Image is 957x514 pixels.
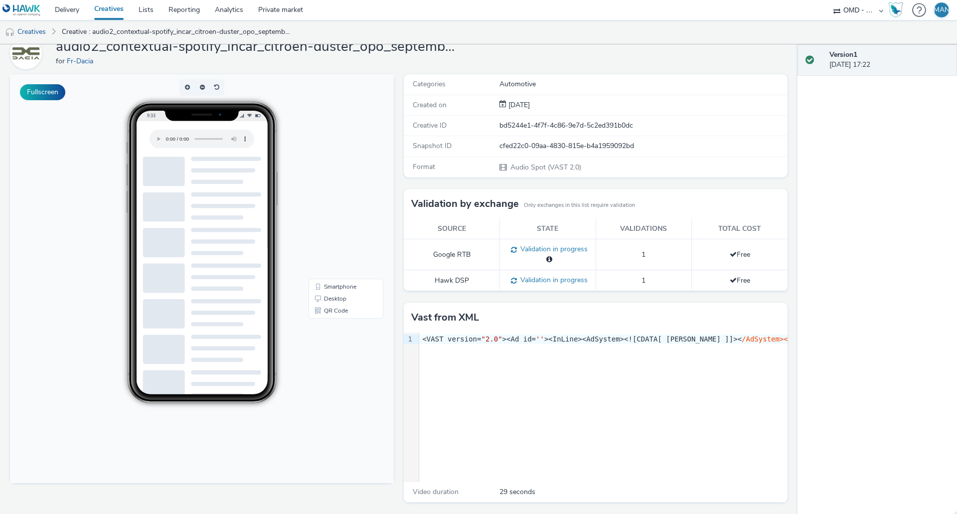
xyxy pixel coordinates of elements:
[499,79,787,89] div: Automotive
[413,79,446,89] span: Categories
[413,487,459,497] span: Video duration
[888,2,903,18] img: Hawk Academy
[404,270,500,291] td: Hawk DSP
[524,201,635,209] small: Only exchanges in this list require validation
[829,50,949,70] div: [DATE] 17:22
[481,335,502,343] span: "2.0"
[509,163,581,172] span: Audio Spot (VAST 2.0)
[404,239,500,270] td: Google RTB
[411,196,519,211] h3: Validation by exchange
[10,48,46,58] a: Fr-Dacia
[692,219,788,239] th: Total cost
[404,335,414,344] div: 1
[506,100,530,110] div: Creation 29 August 2025, 17:22
[641,276,645,285] span: 1
[413,100,447,110] span: Created on
[742,335,927,343] span: /AdSystem><AdTitle><![CDATA[ Test_Hawk ]]></
[301,218,371,230] li: Desktop
[641,250,645,259] span: 1
[57,20,296,44] a: Creative : audio2_contextual-spotify_incar_citroen-duster_opo_septembre-s_audio-pcc-nd-na-cpm-30_...
[413,162,435,171] span: Format
[517,275,588,285] span: Validation in progress
[314,209,346,215] span: Smartphone
[301,230,371,242] li: QR Code
[404,219,500,239] th: Source
[11,39,40,68] img: Fr-Dacia
[2,4,41,16] img: undefined Logo
[499,121,787,131] div: bd5244e1-4f7f-4c86-9e7d-5c2ed391b0dc
[730,250,750,259] span: Free
[499,487,535,497] span: 29 seconds
[301,206,371,218] li: Smartphone
[314,233,338,239] span: QR Code
[888,2,907,18] a: Hawk Academy
[5,27,15,37] img: audio
[829,50,857,59] strong: Version 1
[934,2,950,17] div: MAN
[56,37,455,56] h1: audio2_contextual-spotify_incar_citroen-duster_opo_septembre-s_audio-pcc-nd-na-cpm-30_no_skip
[411,310,479,325] h3: Vast from XML
[413,141,452,151] span: Snapshot ID
[500,219,596,239] th: State
[137,38,146,44] span: 9:33
[536,335,544,343] span: ''
[20,84,65,100] button: Fullscreen
[499,141,787,151] div: cfed22c0-09aa-4830-815e-b4a1959092bd
[413,121,447,130] span: Creative ID
[596,219,692,239] th: Validations
[517,244,588,254] span: Validation in progress
[314,221,336,227] span: Desktop
[730,276,750,285] span: Free
[67,56,97,66] a: Fr-Dacia
[56,56,67,66] span: for
[506,100,530,110] span: [DATE]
